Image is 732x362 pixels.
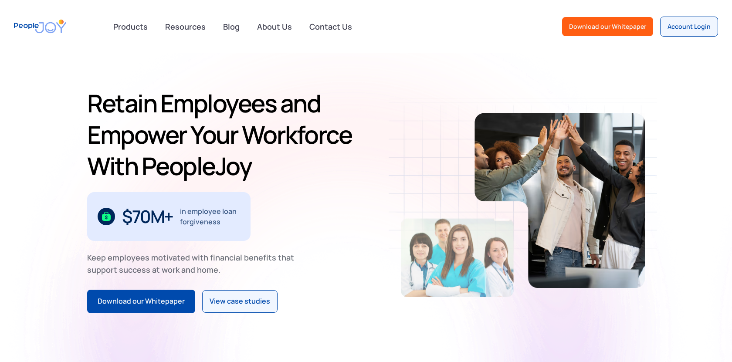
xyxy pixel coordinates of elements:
a: home [14,14,66,39]
a: View case studies [202,290,278,313]
div: Download our Whitepaper [98,296,185,307]
div: Account Login [668,22,711,31]
img: Retain-Employees-PeopleJoy [474,113,645,288]
a: Download our Whitepaper [87,290,195,313]
a: Account Login [660,17,718,37]
a: Resources [160,17,211,36]
div: Download our Whitepaper [569,22,646,31]
a: About Us [252,17,297,36]
div: Keep employees motivated with financial benefits that support success at work and home. [87,251,302,276]
h1: Retain Employees and Empower Your Workforce With PeopleJoy [87,88,363,182]
div: $70M+ [122,210,173,223]
div: Products [108,18,153,35]
a: Contact Us [304,17,357,36]
div: View case studies [210,296,270,307]
img: Retain-Employees-PeopleJoy [401,219,514,297]
a: Blog [218,17,245,36]
div: 1 / 3 [87,192,251,241]
a: Download our Whitepaper [562,17,653,36]
div: in employee loan forgiveness [180,206,241,227]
